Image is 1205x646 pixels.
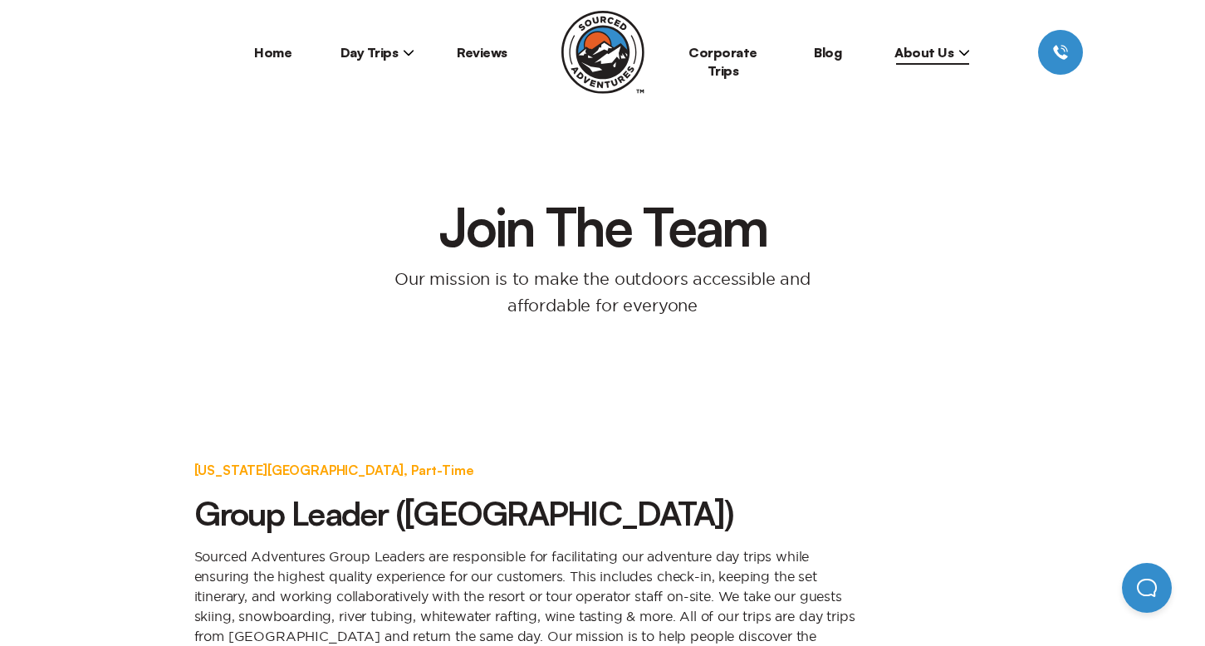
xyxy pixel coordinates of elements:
[894,44,970,61] span: About Us
[254,44,291,61] a: Home
[340,44,415,61] span: Day Trips
[423,199,783,252] h1: Join The Team
[194,493,859,533] h2: Group Leader ([GEOGRAPHIC_DATA])
[688,44,757,79] a: Corporate Trips
[194,460,859,480] div: [US_STATE][GEOGRAPHIC_DATA], Part-Time
[1122,563,1172,613] iframe: Help Scout Beacon - Open
[457,44,507,61] a: Reviews
[561,11,644,94] img: Sourced Adventures company logo
[373,266,833,319] p: Our mission is to make the outdoors accessible and affordable for everyone
[814,44,841,61] a: Blog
